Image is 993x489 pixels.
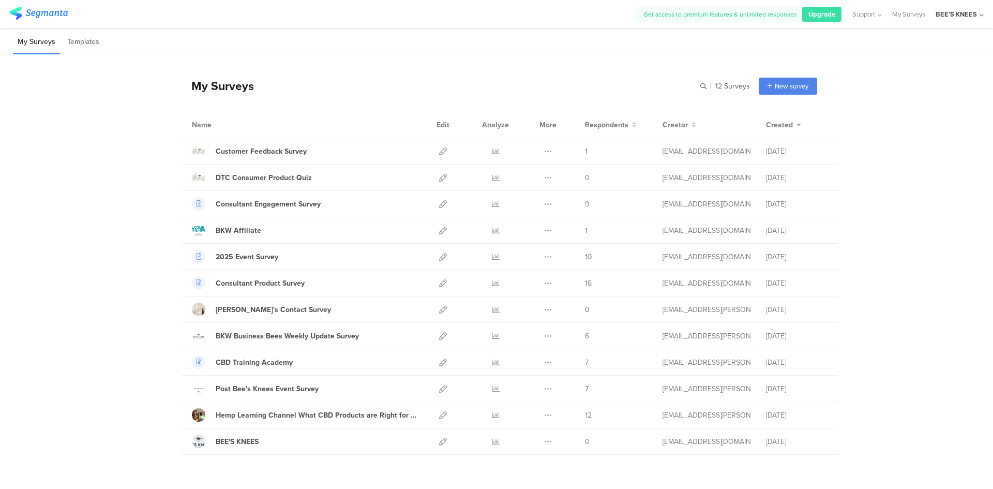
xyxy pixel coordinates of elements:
[585,278,592,289] span: 16
[192,171,312,184] a: DTC Consumer Product Quiz
[537,112,559,138] div: More
[216,304,331,315] div: Matt's Contact Survey
[432,112,454,138] div: Edit
[9,7,68,20] img: segmanta logo
[766,172,828,183] div: [DATE]
[663,172,750,183] div: spatel7851@gmail.com
[585,436,590,447] span: 0
[766,304,828,315] div: [DATE]
[192,250,278,263] a: 2025 Event Survey
[192,408,416,422] a: Hemp Learning Channel What CBD Products are Right for Me
[663,225,750,236] div: spatel7851@gmail.com
[766,199,828,210] div: [DATE]
[766,278,828,289] div: [DATE]
[181,77,254,95] div: My Surveys
[192,303,331,316] a: [PERSON_NAME]'s Contact Survey
[216,383,319,394] div: Post Bee's Knees Event Survey
[585,410,592,421] span: 12
[663,199,750,210] div: spatel7851@gmail.com
[852,9,875,19] span: Support
[663,120,688,130] span: Creator
[663,357,750,368] div: hayley.b.heaton@gmail.com
[216,225,261,236] div: BKW Affiliate
[808,9,835,19] span: Upgrade
[216,199,321,210] div: Consultant Engagement Survey
[13,30,60,54] li: My Surveys
[192,329,359,343] a: BKW Business Bees Weekly Update Survey
[663,331,750,342] div: hayley.b.heaton@gmail.com
[766,357,828,368] div: [DATE]
[216,331,359,342] div: BKW Business Bees Weekly Update Survey
[192,224,261,237] a: BKW Affiliate
[585,120,637,130] button: Respondents
[663,278,750,289] div: spatel7851@gmail.com
[585,331,589,342] span: 6
[585,146,588,157] span: 1
[585,120,628,130] span: Respondents
[766,146,828,157] div: [DATE]
[766,120,793,130] span: Created
[663,410,750,421] div: hayley.b.heaton@gmail.com
[766,436,828,447] div: [DATE]
[663,146,750,157] div: spatel7851@gmail.com
[585,383,589,394] span: 7
[192,120,254,130] div: Name
[585,357,589,368] span: 7
[715,81,750,92] span: 12 Surveys
[936,9,977,19] div: BEE’S KNEES
[192,276,305,290] a: Consultant Product Survey
[775,81,808,91] span: New survey
[585,251,592,262] span: 10
[216,410,416,421] div: Hemp Learning Channel What CBD Products are Right for Me
[663,251,750,262] div: spatel7851@gmail.com
[216,146,307,157] div: Customer Feedback Survey
[766,225,828,236] div: [DATE]
[585,199,589,210] span: 9
[480,112,511,138] div: Analyze
[663,304,750,315] div: hayley.b.heaton@gmail.com
[585,225,588,236] span: 1
[192,197,321,211] a: Consultant Engagement Survey
[663,436,750,447] div: hadark@segmanta.com
[766,410,828,421] div: [DATE]
[192,355,293,369] a: CBD Training Academy
[192,382,319,395] a: Post Bee's Knees Event Survey
[766,251,828,262] div: [DATE]
[216,251,278,262] div: 2025 Event Survey
[766,120,801,130] button: Created
[216,172,312,183] div: DTC Consumer Product Quiz
[766,383,828,394] div: [DATE]
[216,357,293,368] div: CBD Training Academy
[663,383,750,394] div: hayley.b.heaton@gmail.com
[585,304,590,315] span: 0
[766,331,828,342] div: [DATE]
[192,144,307,158] a: Customer Feedback Survey
[663,120,696,130] button: Creator
[585,172,590,183] span: 0
[216,278,305,289] div: Consultant Product Survey
[216,436,259,447] div: BEE'S KNEES
[643,10,797,19] span: Get access to premium features & unlimited responses
[709,81,713,92] span: |
[192,435,259,448] a: BEE'S KNEES
[63,30,104,54] li: Templates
